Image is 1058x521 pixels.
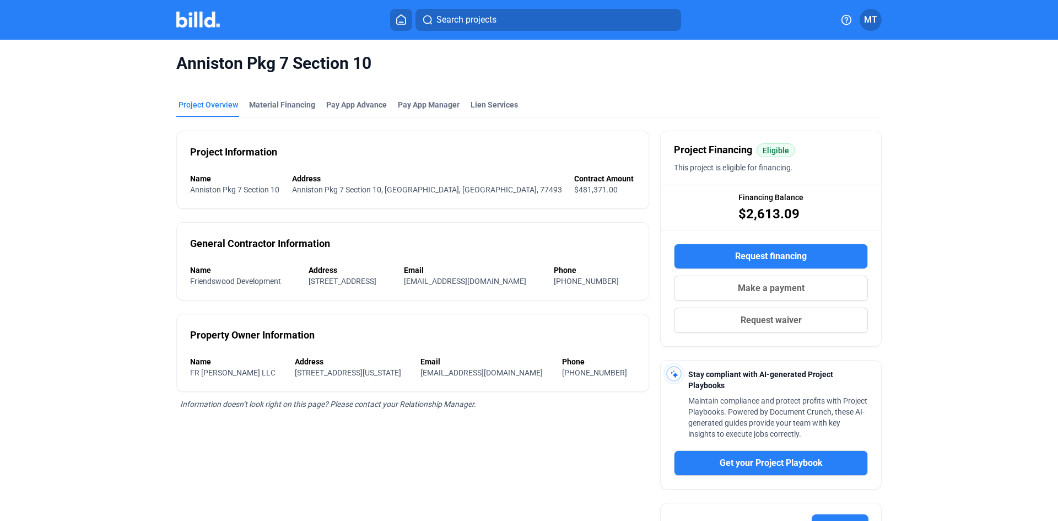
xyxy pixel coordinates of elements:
span: This project is eligible for financing. [674,163,793,172]
div: Name [190,173,281,184]
span: Anniston Pkg 7 Section 10 [190,185,279,194]
div: Name [190,356,284,367]
div: Email [420,356,551,367]
span: $2,613.09 [738,205,800,223]
span: Maintain compliance and protect profits with Project Playbooks. Powered by Document Crunch, these... [688,396,867,438]
div: Address [309,265,393,276]
div: Material Financing [249,99,315,110]
span: Get your Project Playbook [720,456,823,470]
span: [PHONE_NUMBER] [554,277,619,286]
img: Billd Company Logo [176,12,220,28]
mat-chip: Eligible [757,143,795,157]
button: Make a payment [674,276,868,301]
div: Project Overview [179,99,238,110]
span: [PHONE_NUMBER] [562,368,627,377]
span: FR [PERSON_NAME] LLC [190,368,276,377]
div: Name [190,265,298,276]
div: Phone [562,356,635,367]
div: Phone [554,265,635,276]
button: MT [860,9,882,31]
span: Stay compliant with AI-generated Project Playbooks [688,370,833,390]
span: Search projects [436,13,496,26]
span: Financing Balance [738,192,803,203]
div: Project Information [190,144,277,160]
span: Request financing [735,250,807,263]
span: Information doesn’t look right on this page? Please contact your Relationship Manager. [180,400,476,409]
span: Anniston Pkg 7 Section 10, [GEOGRAPHIC_DATA], [GEOGRAPHIC_DATA], 77493 [292,185,562,194]
div: Lien Services [471,99,518,110]
span: Request waiver [741,314,802,327]
span: Anniston Pkg 7 Section 10 [176,53,882,74]
div: Email [404,265,543,276]
span: Friendswood Development [190,277,281,286]
span: [STREET_ADDRESS] [309,277,376,286]
button: Search projects [415,9,681,31]
span: Project Financing [674,142,752,158]
button: Request financing [674,244,868,269]
span: [STREET_ADDRESS][US_STATE] [295,368,401,377]
div: Address [292,173,564,184]
div: Pay App Advance [326,99,387,110]
span: [EMAIL_ADDRESS][DOMAIN_NAME] [420,368,543,377]
span: $481,371.00 [574,185,618,194]
span: Pay App Manager [398,99,460,110]
button: Get your Project Playbook [674,450,868,476]
div: Contract Amount [574,173,635,184]
span: [EMAIL_ADDRESS][DOMAIN_NAME] [404,277,526,286]
span: MT [864,13,877,26]
button: Request waiver [674,308,868,333]
div: Address [295,356,409,367]
div: Property Owner Information [190,327,315,343]
span: Make a payment [738,282,805,295]
div: General Contractor Information [190,236,330,251]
